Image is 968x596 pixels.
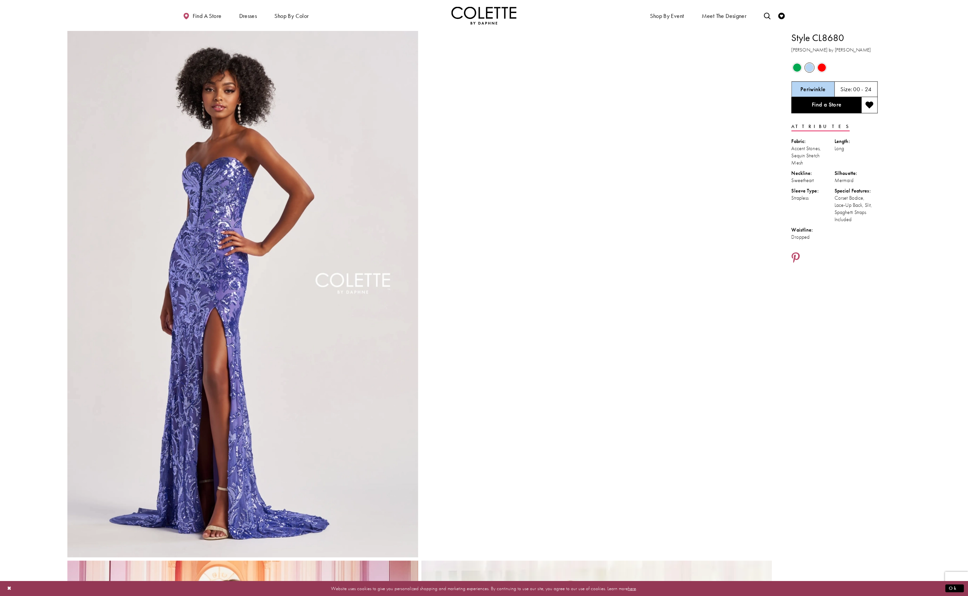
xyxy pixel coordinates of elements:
[273,7,311,24] span: Shop by color
[800,86,826,92] h5: Chosen color
[451,7,517,24] a: Visit Home Page
[792,145,835,166] div: Accent Stones, Sequin Stretch Mesh
[67,31,418,557] a: Full size Style CL8680 Colette by Daphne #0 default Periwinkle frontface vertical picture
[835,145,878,152] div: Long
[792,31,878,45] h1: Style CL8680
[792,97,862,113] a: Find a Store
[67,31,418,557] img: Style CL8680 Colette by Daphne #0 default Periwinkle frontface vertical picture
[792,234,835,241] div: Dropped
[792,122,850,131] a: Attributes
[451,7,517,24] img: Colette by Daphne
[193,13,222,19] span: Find a store
[777,7,787,24] a: Check Wishlist
[650,13,684,19] span: Shop By Event
[700,7,748,24] a: Meet the designer
[862,97,878,113] button: Add to wishlist
[792,62,878,74] div: Product color controls state depends on size chosen
[835,187,878,194] div: Special Features:
[4,583,15,594] button: Close Dialog
[835,194,878,223] div: Corset Bodice, Lace-Up Back, Slit, Spaghetti Straps Included
[804,62,815,73] div: Periwinkle
[628,585,636,591] a: here
[792,46,878,54] h3: [PERSON_NAME] by [PERSON_NAME]
[792,187,835,194] div: Sleeve Type:
[238,7,259,24] span: Dresses
[853,86,872,92] h5: 00 - 24
[835,170,878,177] div: Silhouette:
[47,584,921,593] p: Website uses cookies to give you personalized shopping and marketing experiences. By continuing t...
[239,13,257,19] span: Dresses
[792,62,803,73] div: Emerald
[792,177,835,184] div: Sweetheart
[649,7,686,24] span: Shop By Event
[841,85,852,93] span: Size:
[792,252,800,264] a: Share using Pinterest - Opens in new tab
[792,138,835,145] div: Fabric:
[835,138,878,145] div: Length:
[702,13,747,19] span: Meet the designer
[835,177,878,184] div: Mermaid
[792,170,835,177] div: Neckline:
[946,584,964,592] button: Submit Dialog
[792,194,835,202] div: Strapless
[763,7,772,24] a: Toggle search
[181,7,223,24] a: Find a store
[422,31,772,206] video: Style CL8680 Colette by Daphne #1 autoplay loop mute video
[816,62,828,73] div: Red
[792,226,835,234] div: Waistline:
[275,13,309,19] span: Shop by color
